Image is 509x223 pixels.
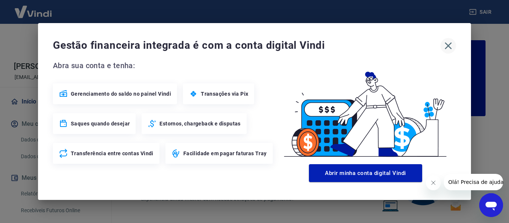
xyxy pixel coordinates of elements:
span: Facilidade em pagar faturas Tray [183,150,267,157]
img: Good Billing [275,60,456,161]
button: Abrir minha conta digital Vindi [309,164,422,182]
span: Transferência entre contas Vindi [71,150,154,157]
span: Gestão financeira integrada é com a conta digital Vindi [53,38,440,53]
span: Gerenciamento do saldo no painel Vindi [71,90,171,98]
span: Estornos, chargeback e disputas [159,120,240,127]
iframe: Fechar mensagem [426,175,441,190]
span: Abra sua conta e tenha: [53,60,275,71]
span: Olá! Precisa de ajuda? [4,5,63,11]
span: Transações via Pix [201,90,248,98]
iframe: Mensagem da empresa [444,174,503,190]
span: Saques quando desejar [71,120,130,127]
iframe: Botão para abrir a janela de mensagens [479,193,503,217]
